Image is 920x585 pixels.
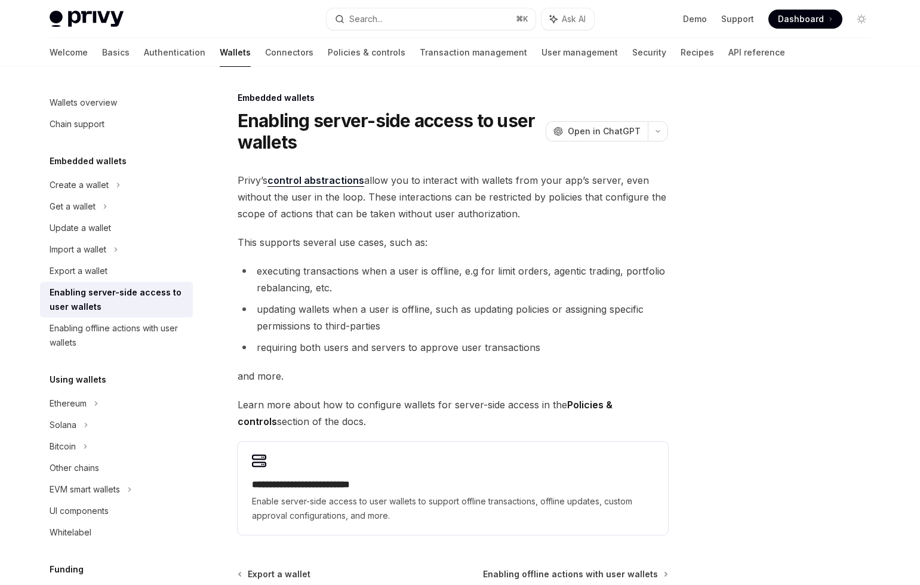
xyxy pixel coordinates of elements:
[40,457,193,479] a: Other chains
[50,525,91,540] div: Whitelabel
[420,38,527,67] a: Transaction management
[562,13,586,25] span: Ask AI
[40,113,193,135] a: Chain support
[683,13,707,25] a: Demo
[238,172,668,222] span: Privy’s allow you to interact with wallets from your app’s server, even without the user in the l...
[40,92,193,113] a: Wallets overview
[50,439,76,454] div: Bitcoin
[50,154,127,168] h5: Embedded wallets
[568,125,641,137] span: Open in ChatGPT
[238,301,668,334] li: updating wallets when a user is offline, such as updating policies or assigning specific permissi...
[40,318,193,353] a: Enabling offline actions with user wallets
[50,418,76,432] div: Solana
[238,339,668,356] li: requiring both users and servers to approve user transactions
[681,38,714,67] a: Recipes
[328,38,405,67] a: Policies & controls
[546,121,648,141] button: Open in ChatGPT
[267,174,364,187] a: control abstractions
[265,38,313,67] a: Connectors
[40,260,193,282] a: Export a wallet
[349,12,383,26] div: Search...
[50,285,186,314] div: Enabling server-side access to user wallets
[50,562,84,577] h5: Funding
[541,38,618,67] a: User management
[40,500,193,522] a: UI components
[50,264,107,278] div: Export a wallet
[50,117,104,131] div: Chain support
[50,321,186,350] div: Enabling offline actions with user wallets
[50,11,124,27] img: light logo
[40,522,193,543] a: Whitelabel
[144,38,205,67] a: Authentication
[238,263,668,296] li: executing transactions when a user is offline, e.g for limit orders, agentic trading, portfolio r...
[238,368,668,384] span: and more.
[852,10,871,29] button: Toggle dark mode
[768,10,842,29] a: Dashboard
[238,234,668,251] span: This supports several use cases, such as:
[40,282,193,318] a: Enabling server-side access to user wallets
[248,568,310,580] span: Export a wallet
[40,217,193,239] a: Update a wallet
[721,13,754,25] a: Support
[50,221,111,235] div: Update a wallet
[102,38,130,67] a: Basics
[483,568,658,580] span: Enabling offline actions with user wallets
[252,494,654,523] span: Enable server-side access to user wallets to support offline transactions, offline updates, custo...
[50,178,109,192] div: Create a wallet
[50,199,96,214] div: Get a wallet
[50,38,88,67] a: Welcome
[778,13,824,25] span: Dashboard
[50,504,109,518] div: UI components
[50,242,106,257] div: Import a wallet
[50,482,120,497] div: EVM smart wallets
[239,568,310,580] a: Export a wallet
[220,38,251,67] a: Wallets
[50,372,106,387] h5: Using wallets
[50,96,117,110] div: Wallets overview
[238,110,541,153] h1: Enabling server-side access to user wallets
[238,92,668,104] div: Embedded wallets
[541,8,594,30] button: Ask AI
[632,38,666,67] a: Security
[50,396,87,411] div: Ethereum
[238,396,668,430] span: Learn more about how to configure wallets for server-side access in the section of the docs.
[728,38,785,67] a: API reference
[516,14,528,24] span: ⌘ K
[483,568,667,580] a: Enabling offline actions with user wallets
[50,461,99,475] div: Other chains
[327,8,536,30] button: Search...⌘K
